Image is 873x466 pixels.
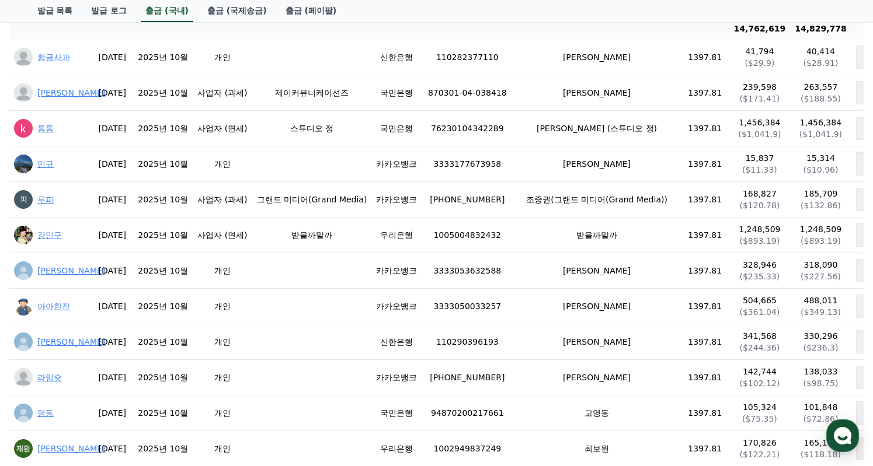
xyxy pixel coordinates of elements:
[37,88,105,97] a: [PERSON_NAME]
[14,83,33,102] img: profile_blank.webp
[371,324,422,360] td: 신한은행
[371,111,422,146] td: 국민은행
[371,146,422,182] td: 카카오뱅크
[681,324,729,360] td: 1397.81
[422,253,513,289] td: 3333053632588
[795,152,847,164] p: 15,314
[371,40,422,75] td: 신한은행
[91,146,133,182] td: [DATE]
[734,57,786,69] p: ($29.9)
[252,111,372,146] td: 스튜디오 정
[133,395,193,431] td: 2025년 10월
[14,119,33,138] img: ACg8ocIBnWwqV0eXG_KuFoolGCfr3AxDWXc-3Vl4NaZtHcYys-323Q=s96-c
[91,289,133,324] td: [DATE]
[513,324,681,360] td: [PERSON_NAME]
[734,449,786,460] p: ($122.21)
[795,366,847,377] p: 138,033
[795,377,847,389] p: ($98.75)
[37,444,105,453] a: [PERSON_NAME]
[795,93,847,104] p: ($188.55)
[91,360,133,395] td: [DATE]
[513,40,681,75] td: [PERSON_NAME]
[193,395,252,431] td: 개인
[795,128,847,140] p: ($1,041.9)
[734,223,786,235] p: 1,248,509
[133,289,193,324] td: 2025년 10월
[734,306,786,318] p: ($361.04)
[193,111,252,146] td: 사업자 (면세)
[133,146,193,182] td: 2025년 10월
[681,218,729,253] td: 1397.81
[734,188,786,199] p: 168,827
[37,337,105,346] a: [PERSON_NAME]
[151,369,224,398] a: 설정
[734,93,786,104] p: ($171.41)
[77,369,151,398] a: 대화
[795,164,847,176] p: ($10.96)
[795,413,847,425] p: ($72.86)
[513,360,681,395] td: [PERSON_NAME]
[734,259,786,271] p: 328,946
[371,289,422,324] td: 카카오뱅크
[193,182,252,218] td: 사업자 (과세)
[795,117,847,128] p: 1,456,384
[795,330,847,342] p: 330,296
[14,226,33,244] img: img_640x640.jpg
[513,395,681,431] td: 고영동
[795,342,847,353] p: ($236.3)
[513,146,681,182] td: [PERSON_NAME]
[193,40,252,75] td: 개인
[795,295,847,306] p: 488,011
[422,218,513,253] td: 1005004832432
[133,182,193,218] td: 2025년 10월
[91,75,133,111] td: [DATE]
[371,75,422,111] td: 국민은행
[734,152,786,164] p: 15,837
[681,40,729,75] td: 1397.81
[37,408,54,418] a: 영동
[371,395,422,431] td: 국민은행
[193,146,252,182] td: 개인
[14,439,33,458] img: ACg8ocKD09zn6b5DTQOVOCW--92QdsSBvBHbWyC8_LGUZ_A12bXprA=s96-c
[734,271,786,282] p: ($235.33)
[734,401,786,413] p: 105,324
[734,81,786,93] p: 239,598
[37,230,62,240] a: 강민구
[795,45,847,57] p: 40,414
[91,395,133,431] td: [DATE]
[37,52,70,62] a: 황금사과
[795,57,847,69] p: ($28.91)
[133,218,193,253] td: 2025년 10월
[91,218,133,253] td: [DATE]
[252,75,372,111] td: 제이커뮤니케이션즈
[795,81,847,93] p: 263,557
[252,218,372,253] td: 받을까말까
[734,45,786,57] p: 41,794
[795,259,847,271] p: 318,090
[734,330,786,342] p: 341,568
[681,111,729,146] td: 1397.81
[734,23,786,35] p: 14,762,619
[734,366,786,377] p: 142,744
[734,413,786,425] p: ($75.35)
[422,182,513,218] td: [PHONE_NUMBER]
[681,253,729,289] td: 1397.81
[91,182,133,218] td: [DATE]
[681,182,729,218] td: 1397.81
[180,387,194,396] span: 설정
[193,360,252,395] td: 개인
[513,253,681,289] td: [PERSON_NAME]
[422,324,513,360] td: 110290396193
[91,324,133,360] td: [DATE]
[422,360,513,395] td: [PHONE_NUMBER]
[107,387,121,397] span: 대화
[422,40,513,75] td: 110282377110
[37,159,54,169] a: 민규
[795,23,847,35] p: 14,829,778
[193,218,252,253] td: 사업자 (면세)
[795,199,847,211] p: ($132.86)
[14,155,33,173] img: img_640x640.jpg
[422,75,513,111] td: 870301-04-038418
[734,235,786,247] p: ($893.19)
[795,449,847,460] p: ($118.18)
